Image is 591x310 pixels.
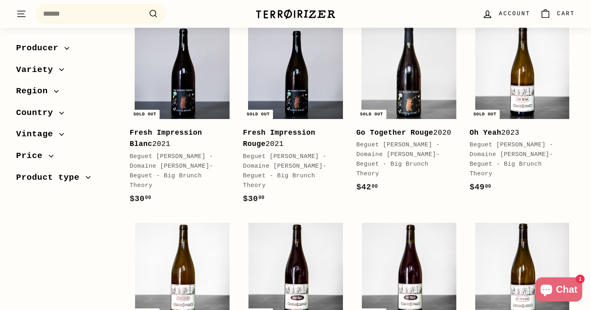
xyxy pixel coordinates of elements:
[243,19,348,214] a: Sold out Fresh Impression Rouge2021Beguet [PERSON_NAME] - Domaine [PERSON_NAME]-Beguet - Big Brun...
[243,127,340,150] div: 2021
[129,152,227,191] div: Beguet [PERSON_NAME] - Domaine [PERSON_NAME]-Beguet - Big Brunch Theory
[129,129,202,148] b: Fresh Impression Blanc
[499,9,530,18] span: Account
[16,127,59,141] span: Vintage
[357,110,386,119] div: Sold out
[244,110,273,119] div: Sold out
[16,147,117,169] button: Price
[16,169,117,191] button: Product type
[16,39,117,61] button: Producer
[16,106,59,120] span: Country
[356,183,378,192] span: $42
[356,140,454,179] div: Beguet [PERSON_NAME] - Domaine [PERSON_NAME]-Beguet - Big Brunch Theory
[243,152,340,191] div: Beguet [PERSON_NAME] - Domaine [PERSON_NAME]-Beguet - Big Brunch Theory
[470,140,567,179] div: Beguet [PERSON_NAME] - Domaine [PERSON_NAME]-Beguet - Big Brunch Theory
[470,129,501,137] b: Oh Yeah
[470,183,491,192] span: $49
[16,82,117,104] button: Region
[372,184,378,189] sup: 00
[356,127,454,139] div: 2020
[129,19,235,214] a: Sold out Fresh Impression Blanc2021Beguet [PERSON_NAME] - Domaine [PERSON_NAME]-Beguet - Big Brun...
[129,127,227,150] div: 2021
[477,2,535,26] a: Account
[16,63,59,77] span: Variety
[129,194,151,203] span: $30
[533,277,585,304] inbox-online-store-chat: Shopify online store chat
[145,195,151,201] sup: 00
[130,110,160,119] div: Sold out
[259,195,265,201] sup: 00
[470,127,567,139] div: 2023
[557,9,575,18] span: Cart
[470,19,575,202] a: Sold out Oh Yeah2023Beguet [PERSON_NAME] - Domaine [PERSON_NAME]-Beguet - Big Brunch Theory
[356,19,462,202] a: Sold out Go Together Rouge2020Beguet [PERSON_NAME] - Domaine [PERSON_NAME]-Beguet - Big Brunch Th...
[16,171,86,185] span: Product type
[16,104,117,126] button: Country
[16,41,64,55] span: Producer
[470,110,499,119] div: Sold out
[485,184,491,189] sup: 00
[16,149,49,163] span: Price
[16,61,117,83] button: Variety
[16,84,54,98] span: Region
[243,129,315,148] b: Fresh Impression Rouge
[243,194,265,203] span: $30
[356,129,433,137] b: Go Together Rouge
[16,125,117,147] button: Vintage
[535,2,580,26] a: Cart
